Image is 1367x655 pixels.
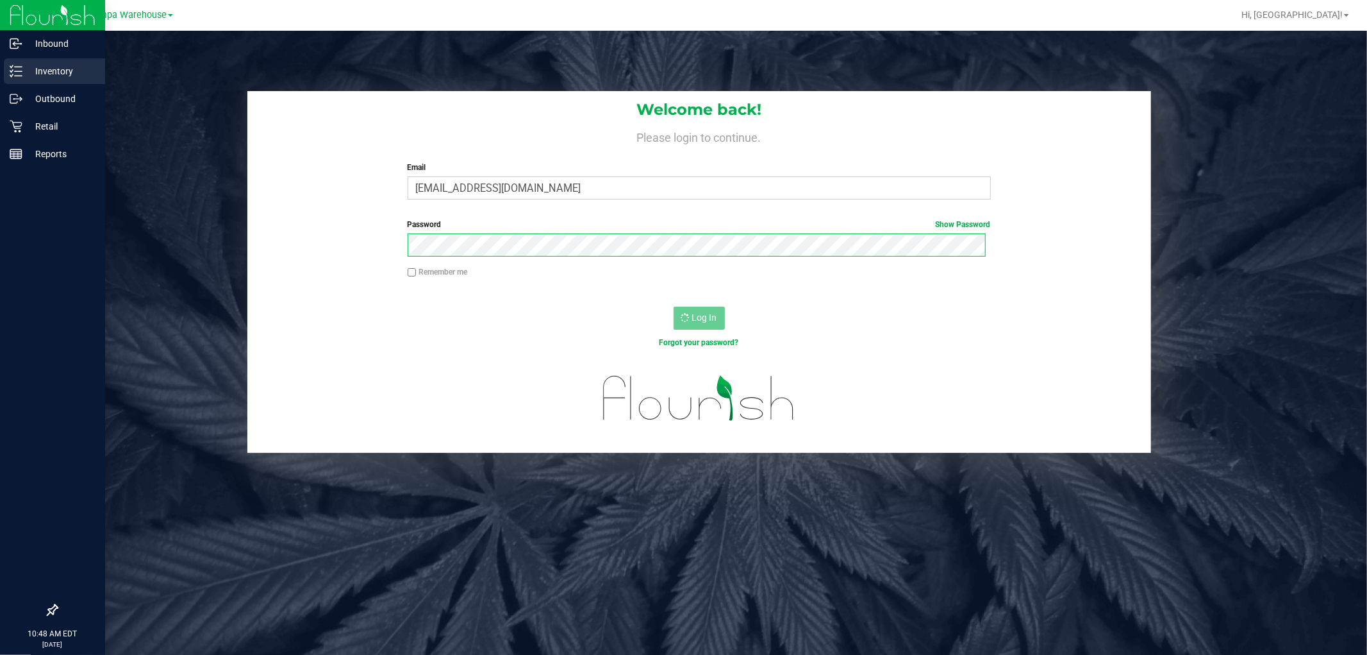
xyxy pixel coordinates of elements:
inline-svg: Retail [10,120,22,133]
input: Remember me [408,268,417,277]
p: [DATE] [6,640,99,649]
p: Reports [22,146,99,162]
p: 10:48 AM EDT [6,628,99,640]
label: Email [408,162,991,173]
span: Hi, [GEOGRAPHIC_DATA]! [1241,10,1343,20]
p: Retail [22,119,99,134]
span: Password [408,220,442,229]
span: Log In [692,312,717,323]
inline-svg: Inbound [10,37,22,50]
img: flourish_logo.svg [586,362,812,434]
button: Log In [674,307,725,330]
a: Show Password [936,220,991,229]
h4: Please login to continue. [247,128,1151,144]
p: Outbound [22,91,99,106]
p: Inventory [22,64,99,79]
label: Remember me [408,266,468,278]
inline-svg: Inventory [10,65,22,78]
a: Forgot your password? [659,338,739,347]
p: Inbound [22,36,99,51]
inline-svg: Outbound [10,92,22,105]
h1: Welcome back! [247,101,1151,118]
span: Tampa Warehouse [88,10,167,21]
inline-svg: Reports [10,148,22,160]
